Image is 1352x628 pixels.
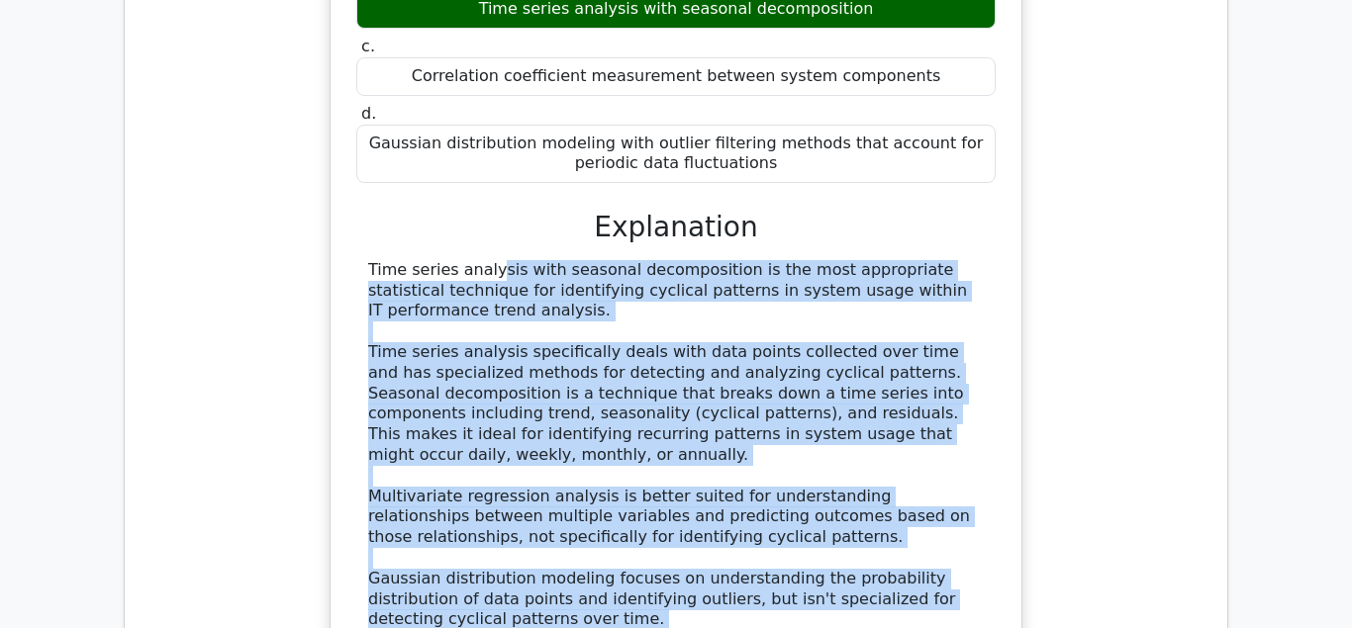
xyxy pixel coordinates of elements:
span: d. [361,104,376,123]
span: c. [361,37,375,55]
h3: Explanation [368,211,984,244]
div: Correlation coefficient measurement between system components [356,57,996,96]
div: Gaussian distribution modeling with outlier filtering methods that account for periodic data fluc... [356,125,996,184]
